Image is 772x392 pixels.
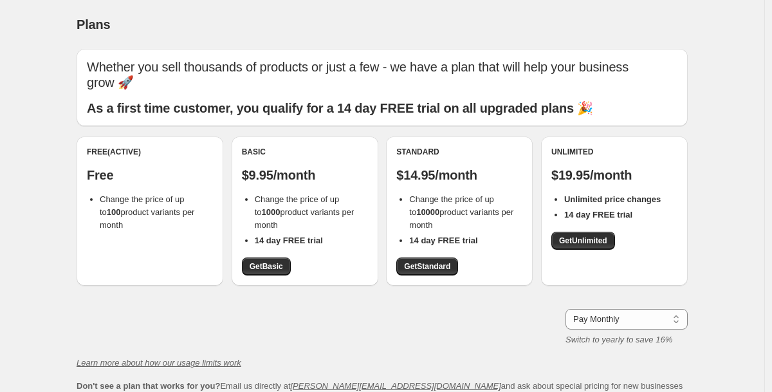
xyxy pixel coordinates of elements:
p: Whether you sell thousands of products or just a few - we have a plan that will help your busines... [87,59,677,90]
b: 14 day FREE trial [409,236,477,245]
span: Change the price of up to product variants per month [100,194,194,230]
p: Free [87,167,213,183]
a: Learn more about how our usage limits work [77,358,241,368]
div: Free (Active) [87,147,213,157]
div: Unlimited [551,147,677,157]
b: 14 day FREE trial [255,236,323,245]
a: [PERSON_NAME][EMAIL_ADDRESS][DOMAIN_NAME] [291,381,501,391]
p: $14.95/month [396,167,522,183]
b: As a first time customer, you qualify for a 14 day FREE trial on all upgraded plans 🎉 [87,101,593,115]
a: GetStandard [396,257,458,275]
b: 14 day FREE trial [564,210,632,219]
b: Unlimited price changes [564,194,661,204]
span: Get Basic [250,261,283,272]
span: Change the price of up to product variants per month [255,194,354,230]
span: Plans [77,17,110,32]
b: 10000 [416,207,439,217]
p: $19.95/month [551,167,677,183]
a: GetUnlimited [551,232,615,250]
div: Standard [396,147,522,157]
span: Change the price of up to product variants per month [409,194,513,230]
div: Basic [242,147,368,157]
b: 100 [107,207,121,217]
a: GetBasic [242,257,291,275]
span: Email us directly at and ask about special pricing for new businesses [77,381,683,391]
b: Don't see a plan that works for you? [77,381,220,391]
span: Get Unlimited [559,236,607,246]
i: Switch to yearly to save 16% [565,335,672,344]
b: 1000 [262,207,280,217]
p: $9.95/month [242,167,368,183]
span: Get Standard [404,261,450,272]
